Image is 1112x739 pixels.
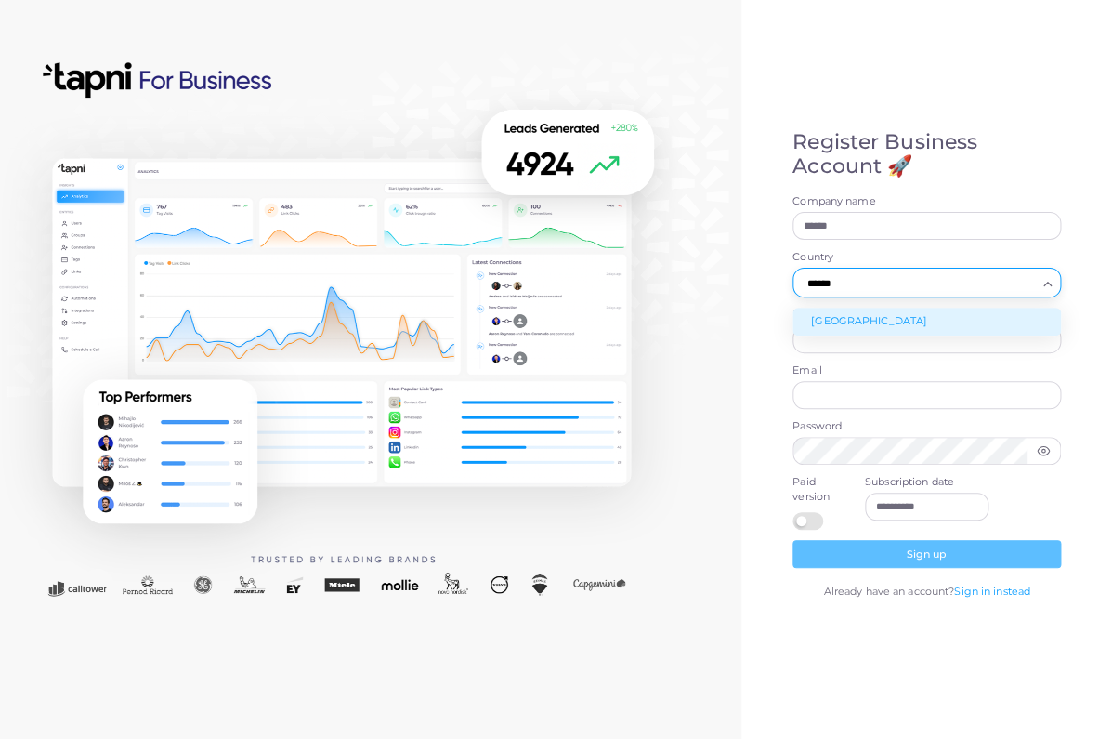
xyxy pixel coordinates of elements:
[792,363,1061,378] label: Email
[792,308,1061,336] li: [GEOGRAPHIC_DATA]
[823,585,954,598] span: Already have an account?
[954,585,1030,598] a: Sign in instead
[792,308,1061,323] label: Full Name
[792,250,1061,265] label: Country
[792,540,1061,568] button: Sign up
[801,273,1036,294] input: Search for option
[792,130,1061,179] h4: Register Business Account 🚀
[865,475,989,490] label: Subscription date
[792,419,1061,434] label: Password
[792,194,1061,209] label: Company name
[792,475,844,505] label: Paid version
[792,268,1061,297] div: Search for option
